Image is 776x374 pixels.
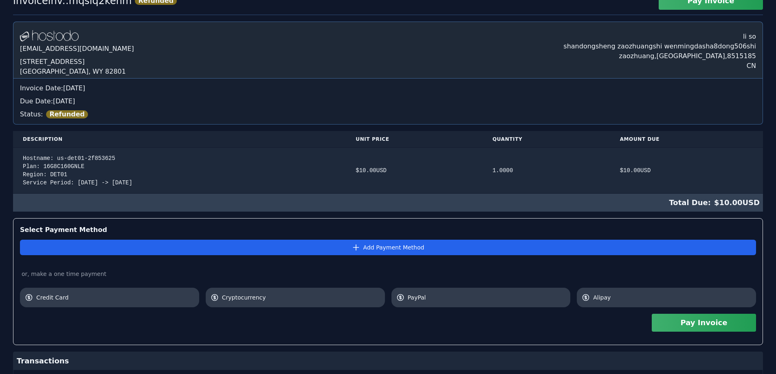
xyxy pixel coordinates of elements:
[563,28,756,42] div: li so
[13,131,346,148] th: Description
[20,67,134,77] div: [GEOGRAPHIC_DATA], WY 82801
[20,106,756,119] div: Status:
[20,57,134,67] div: [STREET_ADDRESS]
[563,42,756,51] div: shandongsheng zaozhuangshi wenmingdasha8dong506shi
[13,194,763,212] div: $ 10.00 USD
[20,42,134,57] div: [EMAIL_ADDRESS][DOMAIN_NAME]
[222,293,380,302] span: Cryptocurrency
[346,131,483,148] th: Unit Price
[593,293,751,302] span: Alipay
[23,154,336,187] div: Hostname: us-det01-2f853625 Plan: 16G8C160GNLE Region: DET01 Service Period: [DATE] -> [DATE]
[20,225,756,235] div: Select Payment Method
[563,51,756,61] div: zaozhuang , [GEOGRAPHIC_DATA] , 8515185
[408,293,566,302] span: PayPal
[46,110,88,118] span: Refunded
[20,30,79,42] img: Logo
[20,270,756,278] div: or, make a one time payment
[20,83,756,93] div: Invoice Date: [DATE]
[492,166,600,175] div: 1.0000
[610,131,763,148] th: Amount Due
[483,131,610,148] th: Quantity
[20,96,756,106] div: Due Date: [DATE]
[13,352,763,370] div: Transactions
[669,197,714,208] span: Total Due:
[620,166,753,175] div: $ 10.00 USD
[36,293,194,302] span: Credit Card
[652,314,756,332] button: Pay Invoice
[20,240,756,255] button: Add Payment Method
[563,61,756,71] div: CN
[356,166,473,175] div: $ 10.00 USD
